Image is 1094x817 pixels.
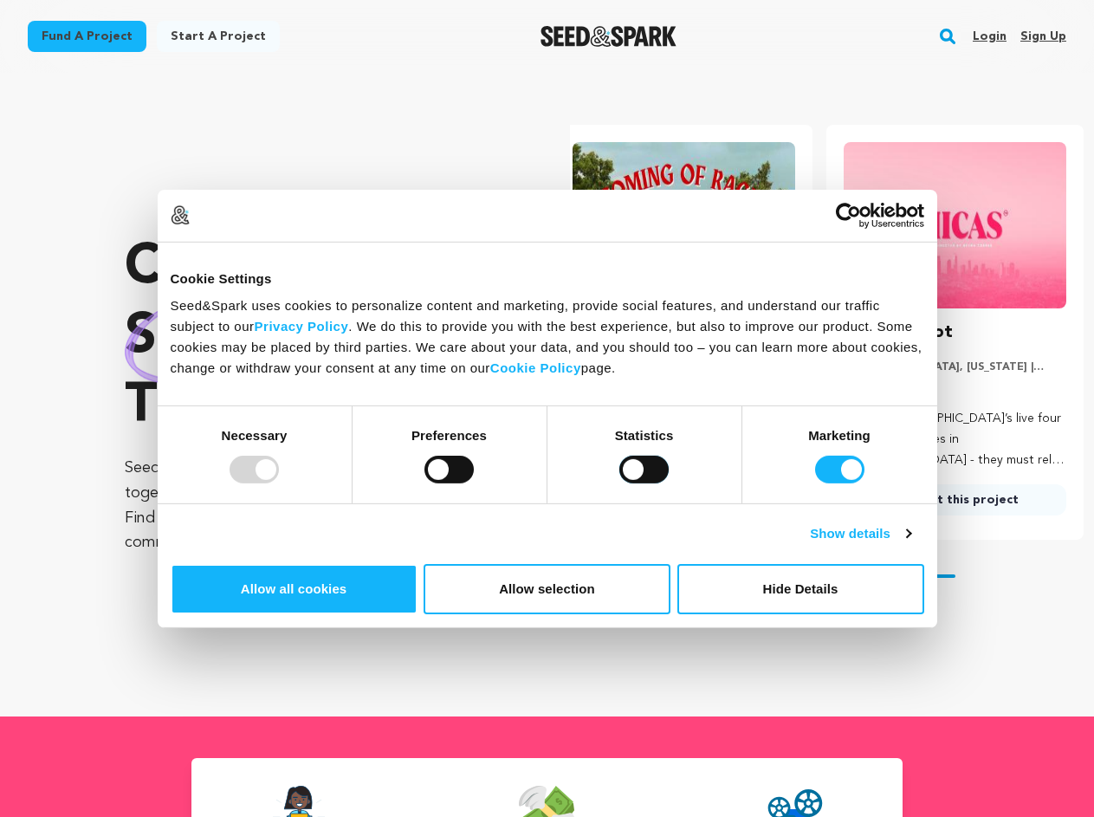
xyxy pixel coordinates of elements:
[28,21,146,52] a: Fund a project
[541,26,676,47] img: Seed&Spark Logo Dark Mode
[490,360,581,375] a: Cookie Policy
[844,142,1066,308] img: CHICAS Pilot image
[1020,23,1066,50] a: Sign up
[125,234,501,442] p: Crowdfunding that .
[424,564,670,614] button: Allow selection
[615,428,674,443] strong: Statistics
[125,456,501,555] p: Seed&Spark is where creators and audiences work together to bring incredible new projects to life...
[171,564,418,614] button: Allow all cookies
[844,409,1066,470] p: Four [DEMOGRAPHIC_DATA]’s live four different lifestyles in [GEOGRAPHIC_DATA] - they must rely on...
[171,205,190,224] img: logo
[573,142,795,308] img: Coming of Rage image
[844,360,1066,374] p: [GEOGRAPHIC_DATA], [US_STATE] | Series
[171,295,924,379] div: Seed&Spark uses cookies to personalize content and marketing, provide social features, and unders...
[810,523,910,544] a: Show details
[677,564,924,614] button: Hide Details
[844,381,1066,395] p: Comedy, Drama
[411,428,487,443] strong: Preferences
[808,428,871,443] strong: Marketing
[973,23,1007,50] a: Login
[255,319,349,334] a: Privacy Policy
[125,291,307,386] img: hand sketched image
[844,484,1066,515] a: Support this project
[171,268,924,289] div: Cookie Settings
[222,428,288,443] strong: Necessary
[157,21,280,52] a: Start a project
[773,202,924,228] a: Usercentrics Cookiebot - opens in a new window
[541,26,676,47] a: Seed&Spark Homepage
